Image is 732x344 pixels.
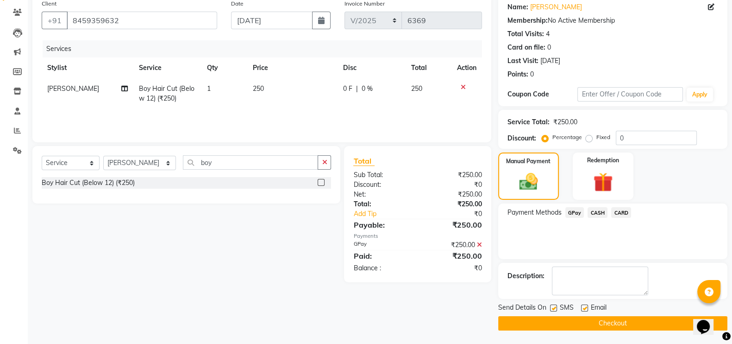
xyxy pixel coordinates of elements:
[346,250,418,261] div: Paid:
[553,117,577,127] div: ₹250.00
[346,219,418,230] div: Payable:
[507,134,536,143] div: Discount:
[451,57,482,78] th: Action
[42,12,68,29] button: +91
[591,303,607,314] span: Email
[67,12,217,29] input: Search by Name/Mobile/Email/Code
[530,2,582,12] a: [PERSON_NAME]
[507,56,538,66] div: Last Visit:
[507,29,544,39] div: Total Visits:
[498,316,727,331] button: Checkout
[418,240,489,250] div: ₹250.00
[547,43,551,52] div: 0
[506,157,551,166] label: Manual Payment
[507,70,528,79] div: Points:
[338,57,406,78] th: Disc
[362,84,373,94] span: 0 %
[353,232,482,240] div: Payments
[346,180,418,190] div: Discount:
[546,29,550,39] div: 4
[247,57,338,78] th: Price
[406,57,451,78] th: Total
[588,207,607,218] span: CASH
[353,156,375,166] span: Total
[560,303,574,314] span: SMS
[42,57,133,78] th: Stylist
[42,178,135,188] div: Boy Hair Cut (Below 12) (₹250)
[530,70,534,79] div: 0
[346,199,418,209] div: Total:
[507,2,528,12] div: Name:
[596,133,610,141] label: Fixed
[356,84,358,94] span: |
[418,170,489,180] div: ₹250.00
[133,57,201,78] th: Service
[611,207,631,218] span: CARD
[346,209,429,219] a: Add Tip
[507,89,578,99] div: Coupon Code
[201,57,247,78] th: Qty
[183,155,319,170] input: Search or Scan
[343,84,352,94] span: 0 F
[43,40,489,57] div: Services
[346,170,418,180] div: Sub Total:
[139,84,194,102] span: Boy Hair Cut (Below 12) (₹250)
[693,307,723,335] iframe: chat widget
[411,84,422,93] span: 250
[507,271,544,281] div: Description:
[552,133,582,141] label: Percentage
[418,199,489,209] div: ₹250.00
[565,207,584,218] span: GPay
[346,190,418,199] div: Net:
[513,171,544,192] img: _cash.svg
[498,303,546,314] span: Send Details On
[47,84,99,93] span: [PERSON_NAME]
[346,263,418,273] div: Balance :
[418,250,489,261] div: ₹250.00
[418,180,489,190] div: ₹0
[430,209,489,219] div: ₹0
[418,190,489,199] div: ₹250.00
[507,43,545,52] div: Card on file:
[507,117,550,127] div: Service Total:
[687,88,713,102] button: Apply
[587,170,619,194] img: _gift.svg
[418,219,489,230] div: ₹250.00
[540,56,560,66] div: [DATE]
[253,84,264,93] span: 250
[507,16,548,25] div: Membership:
[577,87,683,102] input: Enter Offer / Coupon Code
[418,263,489,273] div: ₹0
[207,84,211,93] span: 1
[587,156,619,165] label: Redemption
[346,240,418,250] div: GPay
[507,208,562,217] span: Payment Methods
[507,16,718,25] div: No Active Membership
